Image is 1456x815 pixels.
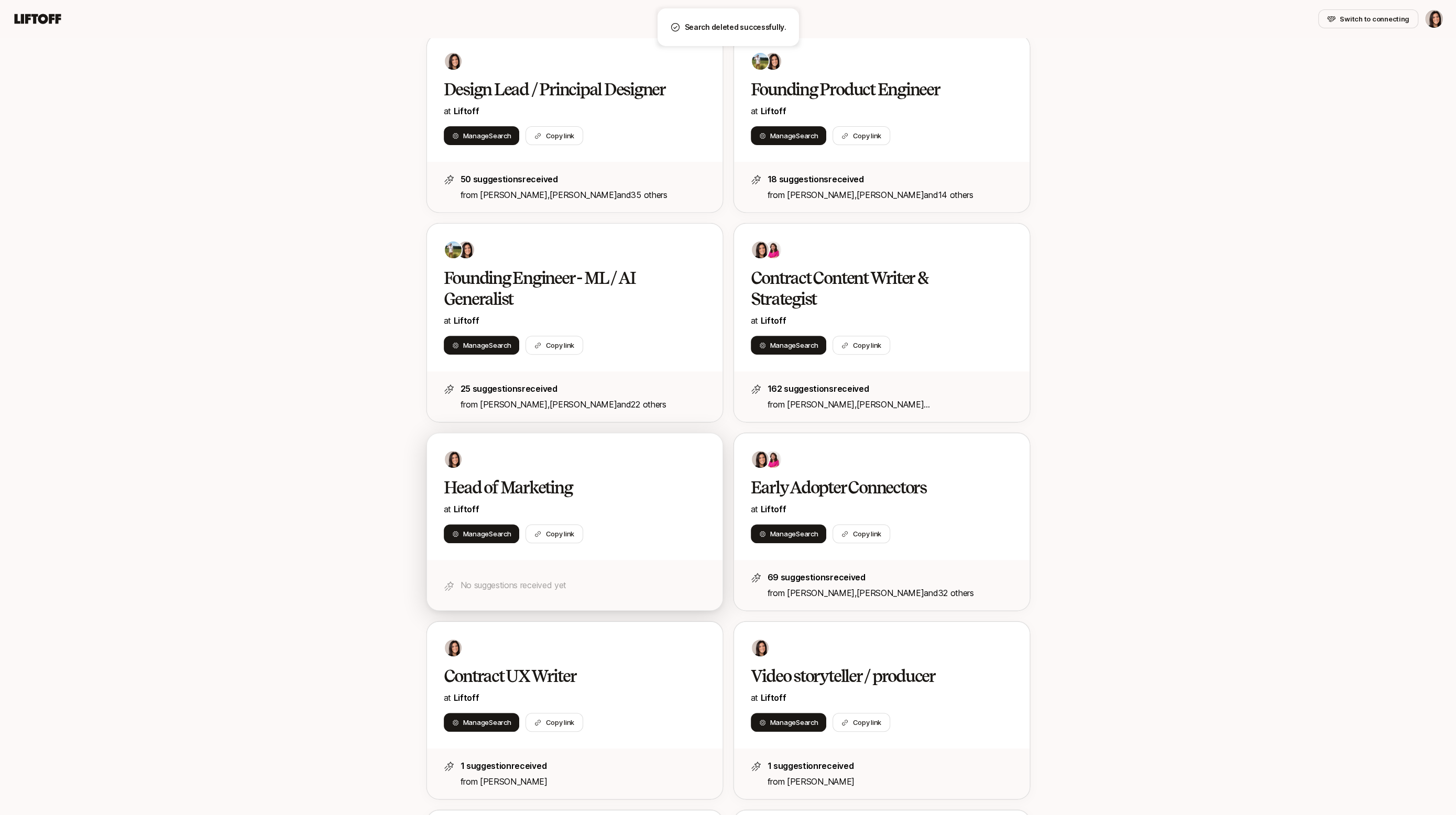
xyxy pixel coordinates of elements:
a: Liftoff [454,315,479,326]
span: Liftoff [761,504,786,514]
h2: Contract UX Writer [444,666,684,687]
span: Search [796,530,818,538]
span: Manage [770,528,818,539]
button: ManageSearch [444,713,520,732]
img: 71d7b91d_d7cb_43b4_a7ea_a9b2f2cc6e03.jpg [445,53,462,70]
p: from [461,188,706,202]
h2: Early Adopter Connectors [751,477,991,498]
span: Search [489,341,511,349]
button: ManageSearch [444,336,520,355]
button: ManageSearch [751,126,827,145]
span: Manage [463,340,511,350]
p: at [751,314,1013,327]
img: star-icon [751,572,761,583]
img: 71d7b91d_d7cb_43b4_a7ea_a9b2f2cc6e03.jpg [445,451,462,468]
span: [PERSON_NAME] [787,588,855,598]
button: Copy link [526,126,583,145]
p: at [751,691,1013,704]
button: Copy link [833,713,890,732]
span: [PERSON_NAME] [480,399,548,410]
img: star-icon [751,761,761,772]
img: 71d7b91d_d7cb_43b4_a7ea_a9b2f2cc6e03.jpg [752,640,769,656]
img: star-icon [444,761,454,772]
span: [PERSON_NAME] [787,190,855,200]
p: at [444,691,706,704]
button: Copy link [526,336,583,355]
span: Manage [770,717,818,728]
img: 71d7b91d_d7cb_43b4_a7ea_a9b2f2cc6e03.jpg [764,53,781,70]
span: 14 others [938,190,973,200]
span: Search [796,131,818,140]
img: 71d7b91d_d7cb_43b4_a7ea_a9b2f2cc6e03.jpg [445,640,462,656]
h2: Founding Engineer - ML / AI Generalist [444,268,684,310]
span: and [617,399,666,410]
button: Copy link [833,524,890,543]
p: 69 suggestions received [768,570,1013,584]
span: Search [489,718,511,726]
span: 22 others [631,399,666,410]
span: Manage [463,130,511,141]
span: 35 others [631,190,667,200]
img: 9e09e871_5697_442b_ae6e_b16e3f6458f8.jpg [764,241,781,258]
p: at [751,104,1013,118]
span: [PERSON_NAME] [787,399,855,410]
p: 18 suggestions received [768,172,1013,186]
p: 162 suggestions received [768,382,1013,395]
button: ManageSearch [444,524,520,543]
img: star-icon [751,384,761,394]
img: 23676b67_9673_43bb_8dff_2aeac9933bfb.jpg [752,53,769,70]
button: Copy link [526,713,583,732]
p: from [461,775,706,788]
img: 71d7b91d_d7cb_43b4_a7ea_a9b2f2cc6e03.jpg [752,451,769,468]
span: Search [796,718,818,726]
button: ManageSearch [444,126,520,145]
p: 50 suggestions received [461,172,706,186]
p: Search deleted successfully. [684,21,786,34]
span: and [617,190,667,200]
p: 25 suggestions received [461,382,706,395]
h2: Design Lead / Principal Designer [444,79,684,100]
span: , [855,588,924,598]
p: from [461,398,706,411]
span: 32 others [938,588,973,598]
a: Liftoff [454,692,479,703]
button: ManageSearch [751,524,827,543]
span: Switch to connecting [1340,14,1409,24]
p: at [444,502,706,516]
button: Copy link [833,336,890,355]
p: at [751,502,1013,516]
span: [PERSON_NAME] [856,588,924,598]
img: Eleanor Morgan [1425,10,1443,28]
img: 9e09e871_5697_442b_ae6e_b16e3f6458f8.jpg [764,451,781,468]
span: [PERSON_NAME] [856,190,924,200]
span: [PERSON_NAME] [549,399,617,410]
button: Copy link [833,126,890,145]
span: Search [489,131,511,140]
p: at [444,104,706,118]
p: from [768,398,1013,411]
span: , [548,399,617,410]
span: Search [796,341,818,349]
p: No suggestions received yet [461,578,706,592]
span: Manage [770,340,818,350]
span: Liftoff [454,504,479,514]
h2: Head of Marketing [444,477,684,498]
p: from [768,188,1013,202]
span: Manage [463,717,511,728]
img: star-icon [751,174,761,185]
span: [PERSON_NAME] [549,190,617,200]
span: Search [489,530,511,538]
h2: Video storyteller / producer [751,666,991,687]
a: Liftoff [761,106,786,116]
img: 71d7b91d_d7cb_43b4_a7ea_a9b2f2cc6e03.jpg [752,241,769,258]
p: from [768,586,1013,600]
span: [PERSON_NAME] [480,776,548,787]
button: Eleanor Morgan [1425,9,1443,28]
p: 1 suggestion received [461,759,706,773]
span: , [548,190,617,200]
h2: Founding Product Engineer [751,79,991,100]
button: ManageSearch [751,336,827,355]
span: and [924,190,973,200]
p: 1 suggestion received [768,759,1013,773]
button: ManageSearch [751,713,827,732]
